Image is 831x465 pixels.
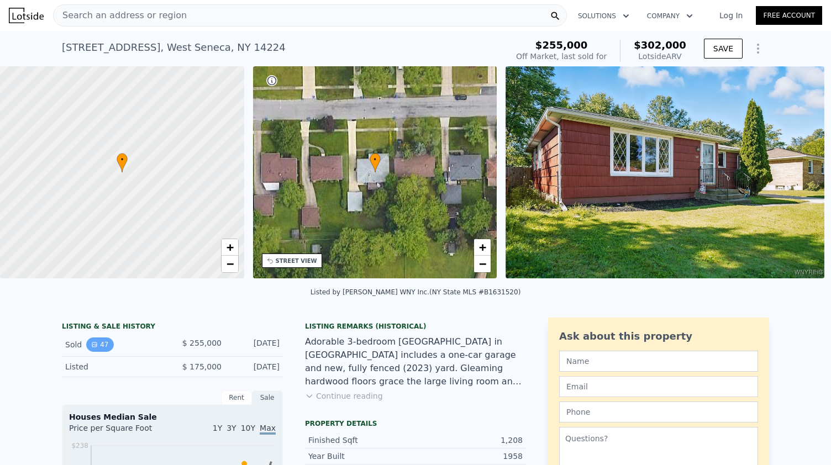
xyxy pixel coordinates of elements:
[86,337,113,352] button: View historical data
[569,6,638,26] button: Solutions
[634,51,686,62] div: Lotside ARV
[222,256,238,272] a: Zoom out
[221,390,252,405] div: Rent
[634,39,686,51] span: $302,000
[479,240,486,254] span: +
[559,351,758,372] input: Name
[69,422,172,440] div: Price per Square Foot
[311,288,521,296] div: Listed by [PERSON_NAME] WNY Inc. (NY State MLS #B1631520)
[559,329,758,344] div: Ask about this property
[474,239,491,256] a: Zoom in
[276,257,317,265] div: STREET VIEW
[226,257,233,271] span: −
[222,239,238,256] a: Zoom in
[638,6,702,26] button: Company
[559,376,758,397] input: Email
[370,153,381,172] div: •
[706,10,756,21] a: Log In
[704,39,743,59] button: SAVE
[305,335,526,388] div: Adorable 3-bedroom [GEOGRAPHIC_DATA] in [GEOGRAPHIC_DATA] includes a one-car garage and new, full...
[252,390,283,405] div: Sale
[305,419,526,428] div: Property details
[415,435,523,446] div: 1,208
[182,339,222,347] span: $ 255,000
[305,390,383,401] button: Continue reading
[54,9,187,22] span: Search an address or region
[62,322,283,333] div: LISTING & SALE HISTORY
[117,155,128,165] span: •
[241,424,255,432] span: 10Y
[308,435,415,446] div: Finished Sqft
[182,362,222,371] span: $ 175,000
[230,337,280,352] div: [DATE]
[305,322,526,331] div: Listing Remarks (Historical)
[756,6,822,25] a: Free Account
[65,337,164,352] div: Sold
[227,424,236,432] span: 3Y
[226,240,233,254] span: +
[506,66,824,278] img: Sale: 167633501 Parcel: 73354224
[9,8,44,23] img: Lotside
[535,39,588,51] span: $255,000
[69,411,276,422] div: Houses Median Sale
[370,155,381,165] span: •
[479,257,486,271] span: −
[65,361,164,372] div: Listed
[71,442,88,450] tspan: $238
[117,153,128,172] div: •
[559,401,758,422] input: Phone
[62,40,286,55] div: [STREET_ADDRESS] , West Seneca , NY 14224
[230,361,280,372] div: [DATE]
[415,451,523,462] div: 1958
[747,38,769,60] button: Show Options
[516,51,607,62] div: Off Market, last sold for
[308,451,415,462] div: Year Built
[474,256,491,272] a: Zoom out
[213,424,222,432] span: 1Y
[260,424,276,435] span: Max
